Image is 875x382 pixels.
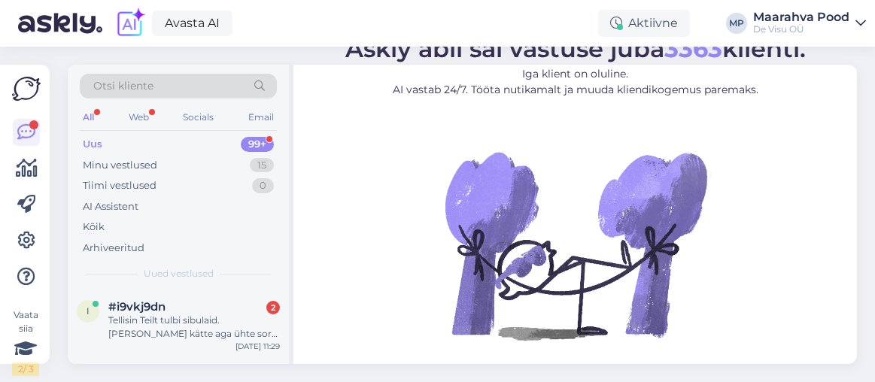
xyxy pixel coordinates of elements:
[345,34,806,63] span: Askly abil sai vastuse juba klienti.
[598,10,690,37] div: Aktiivne
[753,11,866,35] a: Maarahva PoodDe Visu OÜ
[252,178,274,193] div: 0
[235,341,280,352] div: [DATE] 11:29
[345,66,806,98] p: Iga klient on oluline. AI vastab 24/7. Tööta nutikamalt ja muuda kliendikogemus paremaks.
[83,220,105,235] div: Kõik
[726,13,747,34] div: MP
[114,8,146,39] img: explore-ai
[83,158,157,173] div: Minu vestlused
[245,108,277,127] div: Email
[152,11,232,36] a: Avasta AI
[108,314,280,341] div: Tellisin Teilt tulbi sibulaid.[PERSON_NAME] kätte aga ühte sorti tulp Rococo 5tk pakis ei olnud.[...
[83,199,138,214] div: AI Assistent
[108,300,166,314] span: #i9vkj9dn
[12,308,39,376] div: Vaata siia
[83,178,156,193] div: Tiimi vestlused
[180,108,217,127] div: Socials
[83,241,144,256] div: Arhiveeritud
[144,267,214,280] span: Uued vestlused
[12,77,41,101] img: Askly Logo
[83,137,102,152] div: Uus
[93,78,153,94] span: Otsi kliente
[126,108,152,127] div: Web
[664,34,722,63] b: 3363
[266,301,280,314] div: 2
[753,23,849,35] div: De Visu OÜ
[80,108,97,127] div: All
[250,158,274,173] div: 15
[753,11,849,23] div: Maarahva Pood
[241,137,274,152] div: 99+
[12,362,39,376] div: 2 / 3
[440,110,711,380] img: No Chat active
[87,305,90,317] span: i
